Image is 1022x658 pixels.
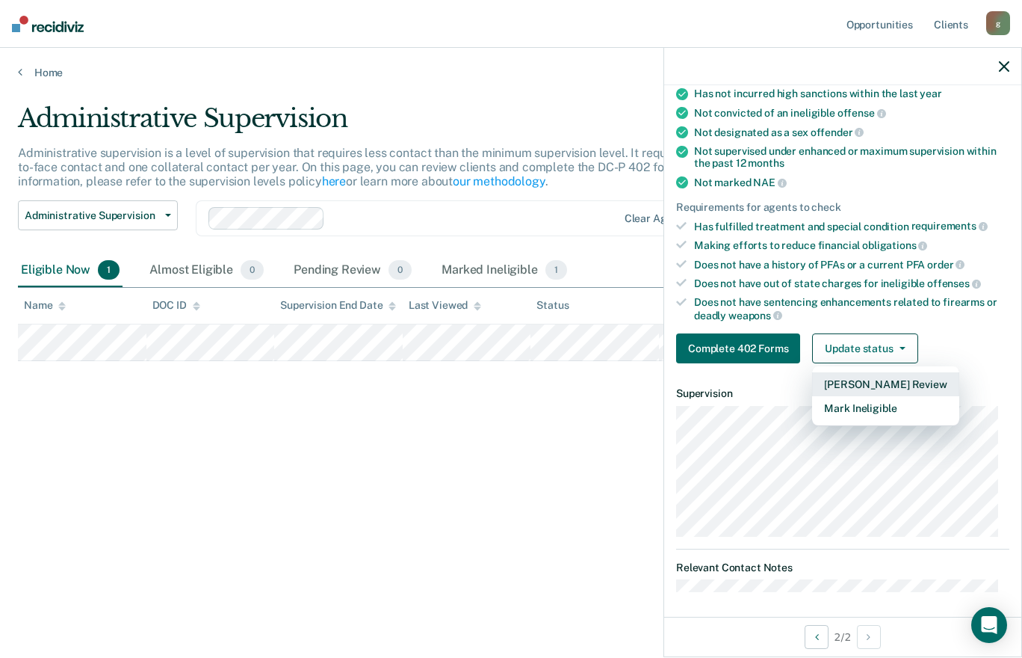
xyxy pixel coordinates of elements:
span: 1 [545,260,567,280]
button: Complete 402 Forms [676,333,800,363]
dt: Relevant Contact Notes [676,562,1009,574]
div: Not designated as a sex [694,126,1009,139]
p: Administrative supervision is a level of supervision that requires less contact than the minimum ... [18,146,784,188]
div: Open Intercom Messenger [971,607,1007,643]
span: obligations [862,239,927,251]
a: Home [18,66,1004,79]
div: Not supervised under enhanced or maximum supervision within the past 12 [694,145,1009,170]
div: Marked Ineligible [439,254,570,287]
a: Navigate to form link [676,333,806,363]
div: Has not incurred high sanctions within the last [694,87,1009,100]
span: year [920,87,941,99]
div: Name [24,299,66,312]
img: Recidiviz [12,16,84,32]
div: Status [536,299,569,312]
div: g [986,11,1010,35]
div: 2 / 2 [664,617,1021,657]
div: Administrative Supervision [18,103,784,146]
a: here [322,174,346,188]
div: Not convicted of an ineligible [694,106,1009,120]
div: Eligible Now [18,254,123,287]
div: Not marked [694,176,1009,189]
div: Making efforts to reduce financial [694,239,1009,252]
div: Requirements for agents to check [676,201,1009,214]
div: Does not have sentencing enhancements related to firearms or deadly [694,296,1009,322]
button: Mark Ineligible [812,396,958,420]
button: Next Opportunity [857,625,881,649]
span: 0 [241,260,264,280]
span: NAE [753,176,786,188]
div: Pending Review [291,254,415,287]
span: 1 [98,260,120,280]
button: [PERSON_NAME] Review [812,372,958,396]
span: requirements [911,220,988,232]
span: offender [811,126,864,138]
span: offense [837,107,886,119]
div: Does not have out of state charges for ineligible [694,277,1009,290]
button: Update status [812,333,917,363]
div: Clear agents [625,212,688,225]
span: 0 [388,260,412,280]
a: our methodology [453,174,545,188]
span: weapons [728,310,782,322]
span: offenses [927,277,981,289]
div: Supervision End Date [280,299,396,312]
div: DOC ID [152,299,200,312]
div: Almost Eligible [146,254,267,287]
span: months [748,157,784,169]
span: Administrative Supervision [25,209,159,222]
dt: Supervision [676,387,1009,400]
div: Does not have a history of PFAs or a current PFA order [694,258,1009,271]
div: Has fulfilled treatment and special condition [694,220,1009,233]
div: Last Viewed [409,299,481,312]
button: Previous Opportunity [805,625,829,649]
